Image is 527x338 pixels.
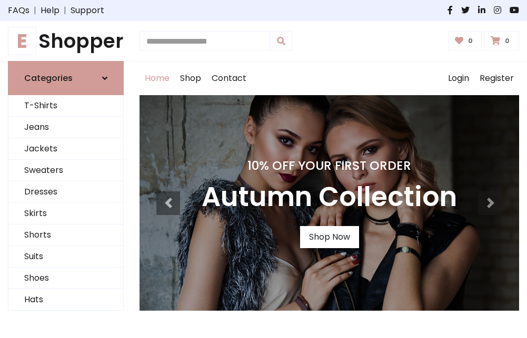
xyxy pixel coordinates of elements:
[202,158,457,173] h4: 10% Off Your First Order
[300,226,359,248] a: Shop Now
[29,4,41,17] span: |
[59,4,71,17] span: |
[202,181,457,213] h3: Autumn Collection
[484,31,519,51] a: 0
[8,246,123,268] a: Suits
[8,27,36,55] span: E
[474,62,519,95] a: Register
[175,62,206,95] a: Shop
[24,73,73,83] h6: Categories
[465,36,475,46] span: 0
[8,203,123,224] a: Skirts
[8,29,124,53] h1: Shopper
[502,36,512,46] span: 0
[8,224,123,246] a: Shorts
[8,4,29,17] a: FAQs
[71,4,104,17] a: Support
[8,117,123,138] a: Jeans
[8,160,123,181] a: Sweaters
[8,138,123,160] a: Jackets
[8,268,123,289] a: Shoes
[8,95,123,117] a: T-Shirts
[443,62,474,95] a: Login
[8,181,123,203] a: Dresses
[41,4,59,17] a: Help
[8,61,124,95] a: Categories
[8,289,123,311] a: Hats
[448,31,482,51] a: 0
[206,62,252,95] a: Contact
[140,62,175,95] a: Home
[8,29,124,53] a: EShopper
